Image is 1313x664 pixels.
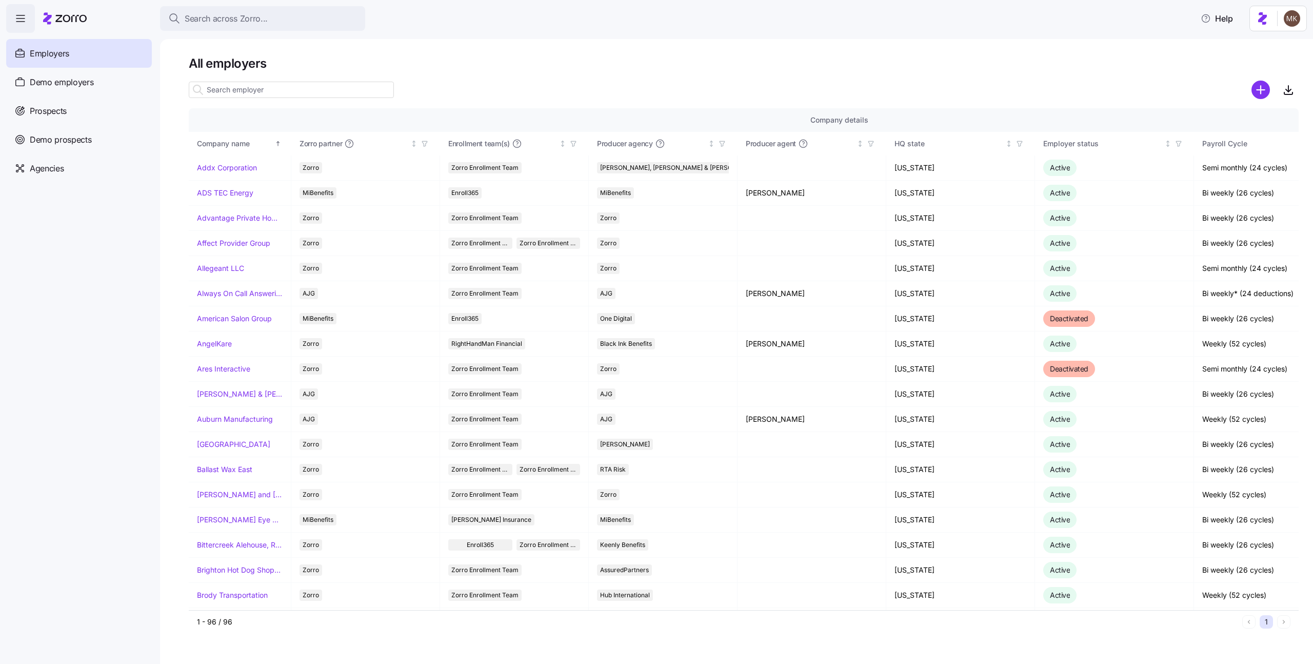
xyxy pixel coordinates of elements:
[197,414,273,424] a: Auburn Manufacturing
[451,338,522,349] span: RightHandMan Financial
[451,464,509,475] span: Zorro Enrollment Team
[291,132,440,155] th: Zorro partnerNot sorted
[1284,10,1300,27] img: 5ab780eebedb11a070f00e4a129a1a32
[886,132,1035,155] th: HQ stateNot sorted
[197,188,253,198] a: ADS TEC Energy
[1050,364,1088,373] span: Deactivated
[197,617,1238,627] div: 1 - 96 / 96
[600,363,616,375] span: Zorro
[1050,389,1070,398] span: Active
[600,162,760,173] span: [PERSON_NAME], [PERSON_NAME] & [PERSON_NAME]
[197,339,232,349] a: AngelKare
[303,212,319,224] span: Zorro
[738,281,886,306] td: [PERSON_NAME]
[185,12,268,25] span: Search across Zorro...
[303,162,319,173] span: Zorro
[303,263,319,274] span: Zorro
[1043,138,1162,149] div: Employer status
[303,288,315,299] span: AJG
[520,464,578,475] span: Zorro Enrollment Experts
[160,6,365,31] button: Search across Zorro...
[1202,138,1311,149] div: Payroll Cycle
[197,163,257,173] a: Addx Corporation
[886,256,1035,281] td: [US_STATE]
[451,564,519,576] span: Zorro Enrollment Team
[886,231,1035,256] td: [US_STATE]
[1277,615,1290,629] button: Next page
[6,68,152,96] a: Demo employers
[303,414,315,425] span: AJG
[600,590,650,601] span: Hub International
[886,482,1035,507] td: [US_STATE]
[589,132,738,155] th: Producer agencyNot sorted
[738,331,886,357] td: [PERSON_NAME]
[197,364,250,374] a: Ares Interactive
[600,263,616,274] span: Zorro
[303,187,333,199] span: MiBenefits
[600,288,612,299] span: AJG
[303,489,319,500] span: Zorro
[520,539,578,551] span: Zorro Enrollment Team
[274,140,282,147] div: Sorted ascending
[600,313,632,324] span: One Digital
[303,590,319,601] span: Zorro
[448,139,510,149] span: Enrollment team(s)
[30,76,94,89] span: Demo employers
[1050,239,1070,247] span: Active
[197,490,283,500] a: [PERSON_NAME] and [PERSON_NAME]'s Furniture
[600,564,649,576] span: AssuredPartners
[451,414,519,425] span: Zorro Enrollment Team
[1164,140,1171,147] div: Not sorted
[451,263,519,274] span: Zorro Enrollment Team
[886,533,1035,558] td: [US_STATE]
[440,132,589,155] th: Enrollment team(s)Not sorted
[1050,440,1070,448] span: Active
[738,132,886,155] th: Producer agentNot sorted
[597,139,653,149] span: Producer agency
[30,47,69,60] span: Employers
[600,338,652,349] span: Black Ink Benefits
[1050,314,1088,323] span: Deactivated
[857,140,864,147] div: Not sorted
[600,388,612,400] span: AJG
[451,288,519,299] span: Zorro Enrollment Team
[886,608,1035,633] td: [US_STATE]
[1050,415,1070,423] span: Active
[451,388,519,400] span: Zorro Enrollment Team
[467,539,494,551] span: Enroll365
[451,439,519,450] span: Zorro Enrollment Team
[708,140,715,147] div: Not sorted
[6,154,152,183] a: Agencies
[738,181,886,206] td: [PERSON_NAME]
[451,514,531,525] span: [PERSON_NAME] Insurance
[1005,140,1012,147] div: Not sorted
[886,407,1035,432] td: [US_STATE]
[300,139,342,149] span: Zorro partner
[746,139,796,149] span: Producer agent
[600,414,612,425] span: AJG
[303,439,319,450] span: Zorro
[886,181,1035,206] td: [US_STATE]
[1050,163,1070,172] span: Active
[886,306,1035,331] td: [US_STATE]
[303,388,315,400] span: AJG
[189,132,291,155] th: Company nameSorted ascending
[451,187,479,199] span: Enroll365
[1050,264,1070,272] span: Active
[197,464,252,475] a: Ballast Wax East
[738,407,886,432] td: [PERSON_NAME]
[886,155,1035,181] td: [US_STATE]
[886,558,1035,583] td: [US_STATE]
[1242,615,1256,629] button: Previous page
[1050,565,1070,574] span: Active
[197,565,283,575] a: Brighton Hot Dog Shoppe
[197,263,244,274] a: Allegeant LLC
[1050,515,1070,524] span: Active
[197,540,283,550] a: Bittercreek Alehouse, Red Feather Lounge, Diablo & Sons Saloon
[1192,8,1241,29] button: Help
[197,238,270,248] a: Affect Provider Group
[197,138,273,149] div: Company name
[1050,490,1070,499] span: Active
[1050,465,1070,474] span: Active
[886,583,1035,608] td: [US_STATE]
